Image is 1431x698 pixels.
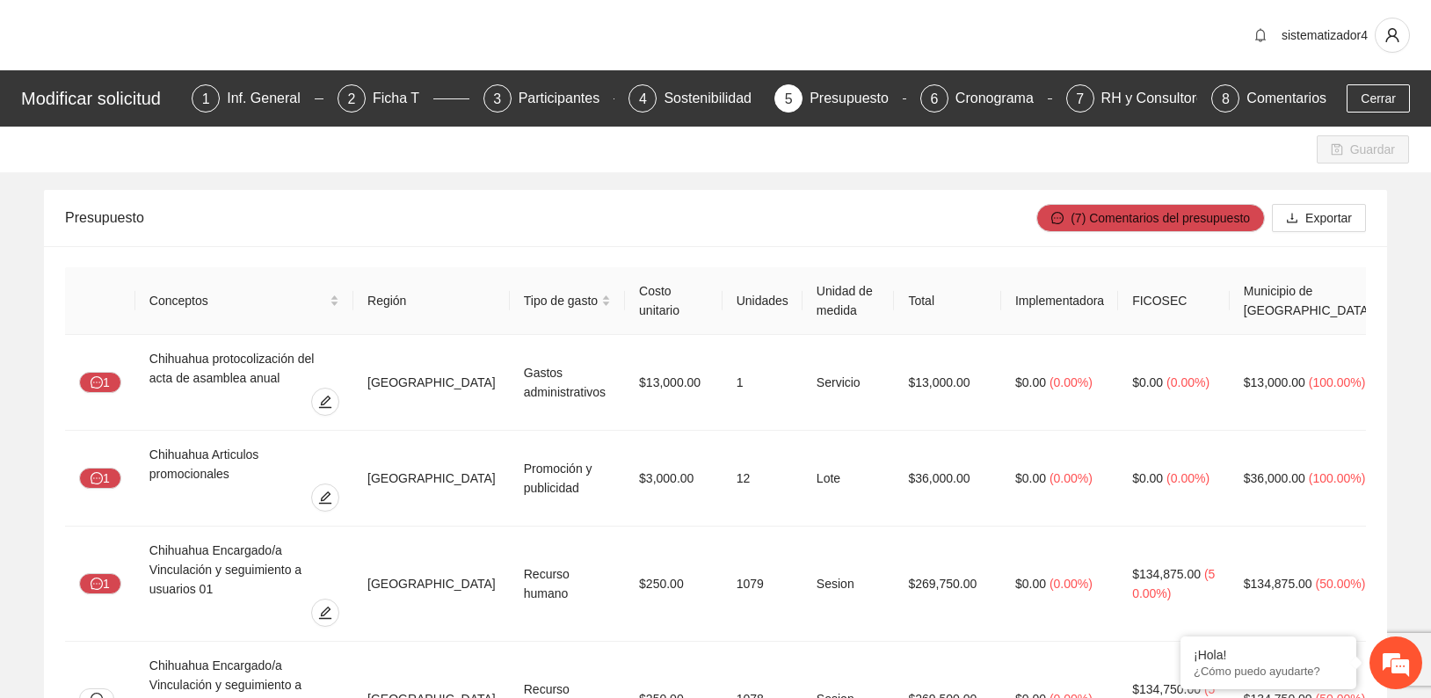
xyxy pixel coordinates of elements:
button: downloadExportar [1272,204,1366,232]
span: ( 100.00% ) [1309,471,1366,485]
span: ( 0.00% ) [1166,375,1209,389]
span: sistematizador4 [1282,28,1368,42]
div: Presupuesto [810,84,903,113]
span: message [91,578,103,592]
button: Cerrar [1347,84,1410,113]
span: 1 [202,91,210,106]
span: $134,875.00 [1244,577,1312,591]
div: Presupuesto [65,193,1036,243]
td: Recurso humano [510,527,625,642]
span: $0.00 [1015,375,1046,389]
button: edit [311,388,339,416]
td: 1079 [723,527,803,642]
span: ( 0.00% ) [1166,471,1209,485]
div: Modificar solicitud [21,84,181,113]
td: Gastos administrativos [510,335,625,431]
div: 5Presupuesto [774,84,906,113]
button: saveGuardar [1317,135,1409,164]
span: $13,000.00 [1244,375,1305,389]
span: 8 [1222,91,1230,106]
button: message(7) Comentarios del presupuesto [1036,204,1265,232]
span: Exportar [1305,208,1352,228]
div: RH y Consultores [1101,84,1225,113]
span: $0.00 [1015,471,1046,485]
div: Cronograma [955,84,1048,113]
td: $250.00 [625,527,723,642]
td: $269,750.00 [894,527,1001,642]
span: 7 [1076,91,1084,106]
span: $134,875.00 [1132,567,1201,581]
button: edit [311,484,339,512]
td: [GEOGRAPHIC_DATA] [353,527,510,642]
button: message1 [79,372,121,393]
span: edit [312,491,338,505]
span: 2 [347,91,355,106]
span: 3 [493,91,501,106]
span: ( 0.00% ) [1050,577,1093,591]
div: Chihuahua Articulos promocionales [149,445,339,484]
td: $36,000.00 [894,431,1001,527]
button: user [1375,18,1410,53]
div: Chihuahua protocolización del acta de asamblea anual [149,349,339,388]
th: Unidades [723,267,803,335]
td: 1 [723,335,803,431]
th: Conceptos [135,267,353,335]
span: 6 [930,91,938,106]
span: ( 100.00% ) [1309,375,1366,389]
td: [GEOGRAPHIC_DATA] [353,335,510,431]
span: 4 [639,91,647,106]
div: 7RH y Consultores [1066,84,1198,113]
td: $3,000.00 [625,431,723,527]
div: 3Participantes [483,84,615,113]
td: Servicio [803,335,895,431]
th: Total [894,267,1001,335]
th: Costo unitario [625,267,723,335]
span: ( 0.00% ) [1050,471,1093,485]
div: Chihuahua Encargado/a Vinculación y seguimiento a usuarios 01 [149,541,339,599]
div: Participantes [519,84,614,113]
span: $134,750.00 [1132,682,1201,696]
div: ¡Hola! [1194,648,1343,662]
button: message1 [79,468,121,489]
span: ( 0.00% ) [1050,375,1093,389]
th: Región [353,267,510,335]
td: Sesion [803,527,895,642]
td: Lote [803,431,895,527]
span: Conceptos [149,291,326,310]
span: edit [312,395,338,409]
div: 2Ficha T [338,84,469,113]
span: (7) Comentarios del presupuesto [1071,208,1250,228]
span: ( 50.00% ) [1316,577,1366,591]
div: Comentarios [1246,84,1326,113]
div: Sostenibilidad [664,84,766,113]
span: user [1376,27,1409,43]
td: Promoción y publicidad [510,431,625,527]
span: message [91,376,103,390]
button: message1 [79,573,121,594]
span: download [1286,212,1298,226]
span: message [1051,212,1064,226]
span: $36,000.00 [1244,471,1305,485]
td: $13,000.00 [625,335,723,431]
div: Ficha T [373,84,433,113]
span: bell [1247,28,1274,42]
th: Tipo de gasto [510,267,625,335]
th: Municipio de [GEOGRAPHIC_DATA] [1230,267,1392,335]
button: edit [311,599,339,627]
td: [GEOGRAPHIC_DATA] [353,431,510,527]
span: $0.00 [1015,577,1046,591]
div: 8Comentarios [1211,84,1326,113]
span: $0.00 [1132,471,1163,485]
span: edit [312,606,338,620]
p: ¿Cómo puedo ayudarte? [1194,665,1343,678]
span: 5 [785,91,793,106]
div: Inf. General [227,84,315,113]
div: 4Sostenibilidad [628,84,760,113]
span: $0.00 [1132,375,1163,389]
td: $13,000.00 [894,335,1001,431]
span: Tipo de gasto [524,291,598,310]
th: Implementadora [1001,267,1118,335]
button: bell [1246,21,1275,49]
div: 1Inf. General [192,84,323,113]
th: Unidad de medida [803,267,895,335]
